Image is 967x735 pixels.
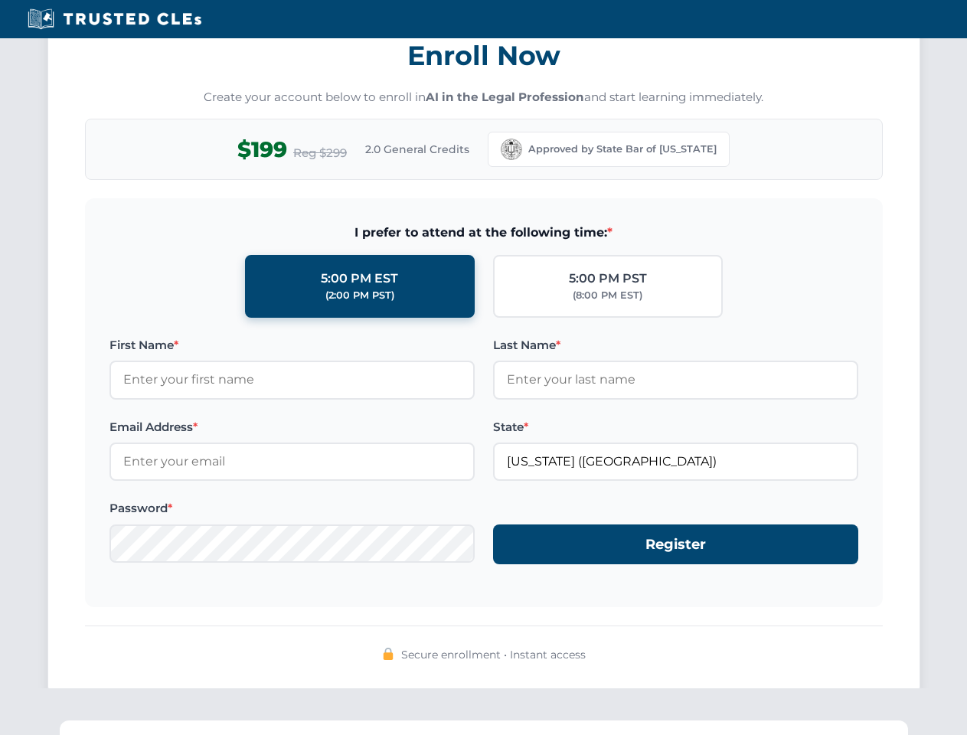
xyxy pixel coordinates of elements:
[573,288,642,303] div: (8:00 PM EST)
[569,269,647,289] div: 5:00 PM PST
[493,336,858,354] label: Last Name
[237,132,287,167] span: $199
[382,648,394,660] img: 🔒
[85,31,883,80] h3: Enroll Now
[293,144,347,162] span: Reg $299
[493,443,858,481] input: California (CA)
[493,418,858,436] label: State
[321,269,398,289] div: 5:00 PM EST
[109,499,475,518] label: Password
[493,361,858,399] input: Enter your last name
[401,646,586,663] span: Secure enrollment • Instant access
[109,418,475,436] label: Email Address
[109,443,475,481] input: Enter your email
[23,8,206,31] img: Trusted CLEs
[109,223,858,243] span: I prefer to attend at the following time:
[109,336,475,354] label: First Name
[109,361,475,399] input: Enter your first name
[85,89,883,106] p: Create your account below to enroll in and start learning immediately.
[426,90,584,104] strong: AI in the Legal Profession
[325,288,394,303] div: (2:00 PM PST)
[365,141,469,158] span: 2.0 General Credits
[501,139,522,160] img: California Bar
[528,142,717,157] span: Approved by State Bar of [US_STATE]
[493,524,858,565] button: Register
